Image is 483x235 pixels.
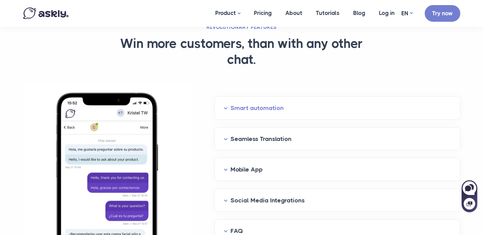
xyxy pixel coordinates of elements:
button: Smart automation [224,103,451,113]
button: Mobile App [224,164,451,175]
img: Askly [23,7,68,19]
a: EN [401,8,412,18]
button: Social Media Integrations [224,195,451,206]
h3: Win more customers, than with any other chat. [98,36,386,68]
iframe: To enrich screen reader interactions, please activate Accessibility in Grammarly extension settings [461,179,478,213]
button: Seamless Translation [224,134,451,144]
a: Try now [425,5,460,22]
h2: REVOLUTIONARY FEATURES [98,24,386,31]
